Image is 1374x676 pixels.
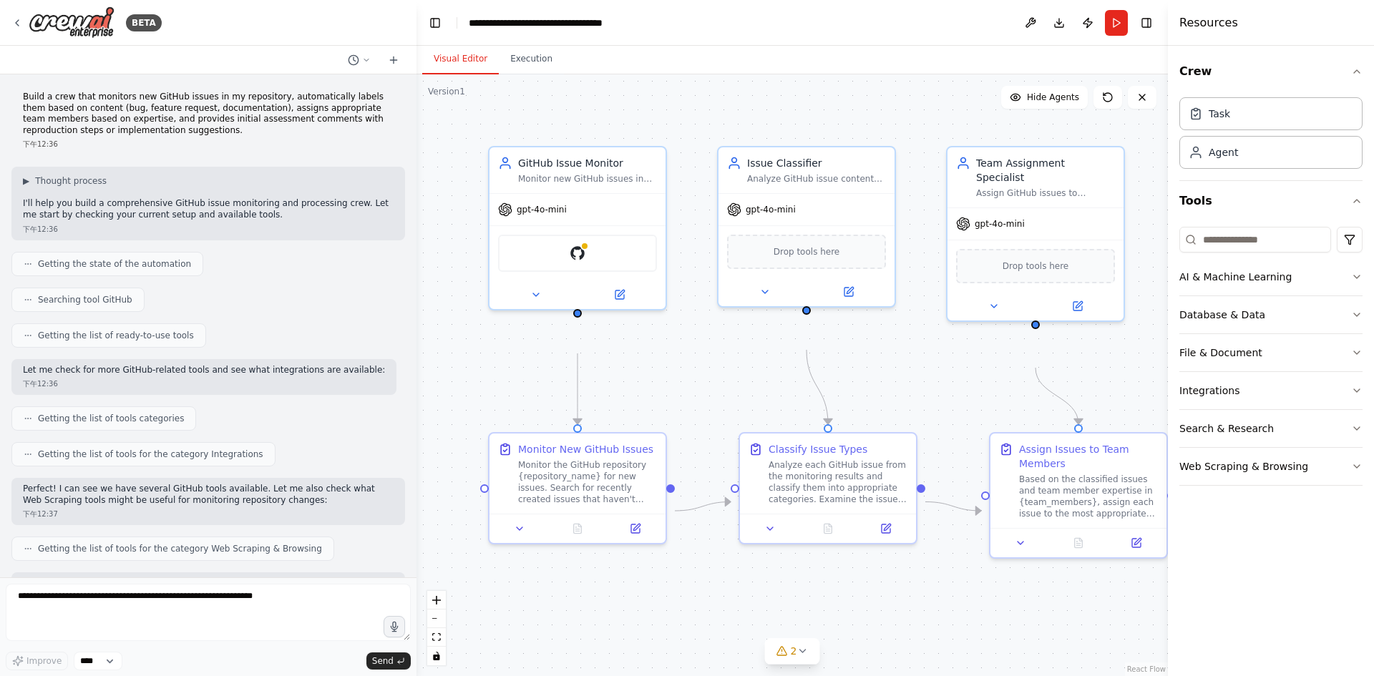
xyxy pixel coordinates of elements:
[488,432,667,544] div: Monitor New GitHub IssuesMonitor the GitHub repository {repository_name} for new issues. Search f...
[518,173,657,185] div: Monitor new GitHub issues in the repository {repository_name} and retrieve detailed information a...
[1001,86,1088,109] button: Hide Agents
[38,449,263,460] span: Getting the list of tools for the category Integrations
[808,283,889,300] button: Open in side panel
[547,520,608,537] button: No output available
[610,520,660,537] button: Open in side panel
[1209,145,1238,160] div: Agent
[23,175,107,187] button: ▶Thought process
[765,638,820,665] button: 2
[1209,107,1230,121] div: Task
[1179,221,1363,497] div: Tools
[746,204,796,215] span: gpt-4o-mini
[769,459,907,505] div: Analyze each GitHub issue from the monitoring results and classify them into appropriate categori...
[717,146,896,308] div: Issue ClassifierAnalyze GitHub issue content and classify issues based on their type (bug, featur...
[23,92,394,136] p: Build a crew that monitors new GitHub issues in my repository, automatically labels them based on...
[747,173,886,185] div: Analyze GitHub issue content and classify issues based on their type (bug, feature request, docum...
[38,258,191,270] span: Getting the state of the automation
[382,52,405,69] button: Start a new chat
[975,218,1025,230] span: gpt-4o-mini
[23,175,29,187] span: ▶
[1179,372,1363,409] button: Integrations
[1179,410,1363,447] button: Search & Research
[518,156,657,170] div: GitHub Issue Monitor
[739,432,917,544] div: Classify Issue TypesAnalyze each GitHub issue from the monitoring results and classify them into ...
[23,378,385,389] div: 下午12:36
[427,609,446,628] button: zoom out
[675,495,731,519] g: Edge from 696c816b-041e-4f6d-a3ec-95cf32c64ea3 to f7b81cac-fa21-4f53-9f54-d8066579b39c
[6,652,68,670] button: Improve
[798,520,859,537] button: No output available
[427,591,446,665] div: React Flow controls
[976,156,1115,185] div: Team Assignment Specialist
[499,44,564,74] button: Execution
[774,245,840,259] span: Drop tools here
[29,6,114,39] img: Logo
[23,224,394,235] div: 下午12:36
[1179,258,1363,295] button: AI & Machine Learning
[579,286,660,303] button: Open in side panel
[38,330,194,341] span: Getting the list of ready-to-use tools
[427,628,446,647] button: fit view
[1179,52,1363,92] button: Crew
[517,204,567,215] span: gpt-4o-mini
[518,442,653,456] div: Monitor New GitHub Issues
[425,13,445,33] button: Hide left sidebar
[861,520,910,537] button: Open in side panel
[1003,259,1069,273] span: Drop tools here
[747,156,886,170] div: Issue Classifier
[1179,181,1363,221] button: Tools
[769,442,867,456] div: Classify Issue Types
[428,86,465,97] div: Version 1
[23,484,394,506] p: Perfect! I can see we have several GitHub tools available. Let me also check what Web Scraping to...
[427,647,446,665] button: toggle interactivity
[427,591,446,609] button: zoom in
[469,16,603,30] nav: breadcrumb
[1019,442,1158,471] div: Assign Issues to Team Members
[23,139,394,150] div: 下午12:36
[946,146,1125,322] div: Team Assignment SpecialistAssign GitHub issues to appropriate team members based on their experti...
[1028,368,1086,424] g: Edge from 2afa6fbb-15d0-406b-a080-d2e2888dd230 to 35595369-4278-46cc-90d7-325c61cd06e8
[35,175,107,187] span: Thought process
[925,495,981,519] g: Edge from f7b81cac-fa21-4f53-9f54-d8066579b39c to 35595369-4278-46cc-90d7-325c61cd06e8
[384,616,405,637] button: Click to speak your automation idea
[989,432,1168,559] div: Assign Issues to Team MembersBased on the classified issues and team member expertise in {team_me...
[342,52,376,69] button: Switch to previous chat
[23,198,394,220] p: I'll help you build a comprehensive GitHub issue monitoring and processing crew. Let me start by ...
[23,365,385,376] p: Let me check for more GitHub-related tools and see what integrations are available:
[488,146,667,310] div: GitHub Issue MonitorMonitor new GitHub issues in the repository {repository_name} and retrieve de...
[38,413,184,424] span: Getting the list of tools categories
[1037,298,1118,315] button: Open in side panel
[372,655,394,667] span: Send
[26,655,62,667] span: Improve
[38,294,132,305] span: Searching tool GitHub
[518,459,657,505] div: Monitor the GitHub repository {repository_name} for new issues. Search for recently created issue...
[366,652,411,670] button: Send
[1179,448,1363,485] button: Web Scraping & Browsing
[1179,14,1238,31] h4: Resources
[799,350,835,424] g: Edge from 0c9e73d2-932d-4b19-87d7-cf4f67a7210a to f7b81cac-fa21-4f53-9f54-d8066579b39c
[1111,534,1161,552] button: Open in side panel
[1179,296,1363,333] button: Database & Data
[126,14,162,31] div: BETA
[791,644,797,658] span: 2
[976,187,1115,199] div: Assign GitHub issues to appropriate team members based on their expertise areas, current workload...
[1179,334,1363,371] button: File & Document
[1019,474,1158,519] div: Based on the classified issues and team member expertise in {team_members}, assign each issue to ...
[1027,92,1079,103] span: Hide Agents
[23,509,394,519] div: 下午12:37
[422,44,499,74] button: Visual Editor
[570,353,585,424] g: Edge from 03a1228a-a5b4-4dc8-b2d4-ca2789442e4d to 696c816b-041e-4f6d-a3ec-95cf32c64ea3
[569,245,586,262] img: GitHub
[38,543,322,554] span: Getting the list of tools for the category Web Scraping & Browsing
[1179,92,1363,180] div: Crew
[1048,534,1109,552] button: No output available
[1127,665,1166,673] a: React Flow attribution
[1136,13,1156,33] button: Hide right sidebar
